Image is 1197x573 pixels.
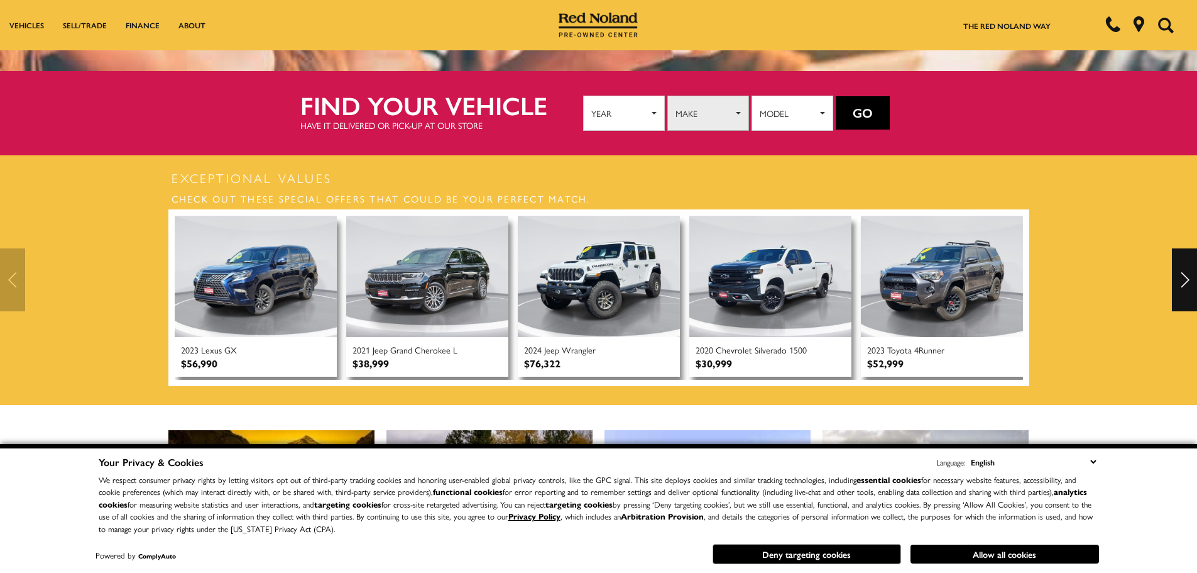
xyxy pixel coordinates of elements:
button: Open the search field [1153,1,1178,50]
div: $56,990 [181,356,217,370]
a: Used 2023 Toyota 4Runner TRD Pro With Navigation & 4WD 2023 Toyota 4Runner $52,999 [861,216,1023,377]
span: Wrangler [562,343,596,356]
span: Your Privacy & Cookies [99,455,204,469]
img: Used 2021 Jeep Grand Cherokee L Summit With Navigation & 4WD [346,216,508,338]
p: Have it delivered or pick-up at our store [300,119,583,131]
strong: analytics cookies [99,486,1087,510]
span: Year [591,104,648,123]
h3: Check out these special offers that could be your perfect match. [168,187,1029,209]
a: The Red Noland Way [963,20,1051,31]
span: Grand Cherokee L [390,343,457,356]
span: 2023 [181,343,199,356]
strong: essential cookies [856,474,921,486]
button: Make [667,96,749,131]
div: $76,322 [524,356,560,370]
div: $52,999 [867,356,904,370]
img: Used 2020 Chevrolet Silverado 1500 LT Trail Boss 4WD [689,216,851,338]
span: Jeep [544,343,559,356]
span: Lexus [201,343,222,356]
strong: Arbitration Provision [621,510,704,522]
div: Powered by [96,552,176,560]
p: We respect consumer privacy rights by letting visitors opt out of third-party tracking cookies an... [99,474,1099,535]
select: Language Select [968,455,1099,469]
a: Privacy Policy [508,510,560,522]
strong: targeting cookies [545,498,613,510]
strong: functional cookies [433,486,503,498]
div: Next [1172,248,1197,311]
a: Red Noland Pre-Owned [559,17,638,30]
img: Used 2023 Lexus GX 460 With Navigation & 4WD [175,216,337,338]
a: ComplyAuto [138,552,176,560]
button: Deny targeting cookies [713,544,901,564]
span: GX [224,343,237,356]
img: Used 2023 Toyota 4Runner TRD Pro With Navigation & 4WD [861,216,1023,338]
span: Silverado 1500 [755,343,807,356]
img: Red Noland Pre-Owned [559,13,638,38]
h2: Find your vehicle [300,91,583,119]
img: Used 2024 Jeep Wrangler Rubicon 392 With Navigation & 4WD [518,216,680,338]
span: Jeep [373,343,388,356]
span: Model [760,104,817,123]
a: Used 2023 Lexus GX 460 With Navigation & 4WD 2023 Lexus GX $56,990 [175,216,337,377]
strong: targeting cookies [314,498,381,510]
button: Allow all cookies [910,545,1099,564]
span: Make [675,104,733,123]
span: 2024 [524,343,542,356]
span: 2023 [867,343,885,356]
div: $38,999 [353,356,389,370]
a: Used 2024 Jeep Wrangler Rubicon 392 With Navigation & 4WD 2024 Jeep Wrangler $76,322 [518,216,680,377]
span: 2021 [353,343,370,356]
button: Go [836,96,890,130]
button: Year [583,96,665,131]
button: Model [752,96,833,131]
span: Chevrolet [716,343,752,356]
div: Language: [936,458,965,466]
span: 4Runner [914,343,944,356]
span: 2020 [696,343,713,356]
div: $30,999 [696,356,732,370]
a: Used 2021 Jeep Grand Cherokee L Summit With Navigation & 4WD 2021 Jeep Grand Cherokee L $38,999 [346,216,508,377]
span: Toyota [887,343,912,356]
h2: Exceptional Values [168,169,1029,187]
a: Used 2020 Chevrolet Silverado 1500 LT Trail Boss 4WD 2020 Chevrolet Silverado 1500 $30,999 [689,216,851,377]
